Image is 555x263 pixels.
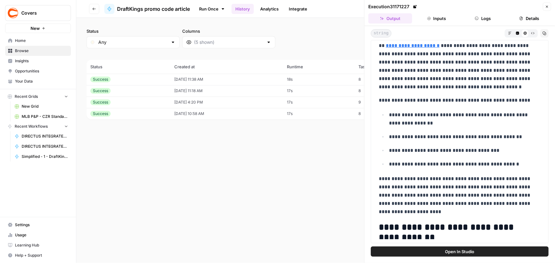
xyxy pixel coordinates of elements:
[170,97,283,108] td: [DATE] 4:20 PM
[256,4,282,14] a: Analytics
[104,4,190,14] a: DraftKings promo code article
[507,13,551,24] button: Details
[15,58,68,64] span: Insights
[98,39,168,45] input: Any
[15,78,68,84] span: Your Data
[15,124,48,129] span: Recent Workflows
[12,141,71,152] a: DIRECTUS INTEGRATED FanDuel promo code article
[170,74,283,85] td: [DATE] 11:38 AM
[12,152,71,162] a: Simplified - 1 - DraftKings promo code articles
[15,38,68,44] span: Home
[22,104,68,109] span: New Grid
[194,39,264,45] input: (5 shown)
[90,99,111,105] div: Success
[283,97,355,108] td: 17s
[355,74,411,85] td: 8
[12,101,71,111] a: New Grid
[232,4,254,14] a: History
[117,5,190,13] span: DraftKings promo code article
[170,60,283,74] th: Created at
[283,60,355,74] th: Runtime
[5,5,71,21] button: Workspace: Covers
[22,144,68,149] span: DIRECTUS INTEGRATED FanDuel promo code article
[5,122,71,131] button: Recent Workflows
[87,60,170,74] th: Status
[15,242,68,248] span: Learning Hub
[15,68,68,74] span: Opportunities
[170,108,283,119] td: [DATE] 10:58 AM
[285,4,311,14] a: Integrate
[371,246,549,257] button: Open In Studio
[415,13,459,24] button: Inputs
[5,36,71,46] a: Home
[355,108,411,119] td: 8
[371,29,392,37] span: string
[15,94,38,99] span: Recent Grids
[461,13,505,24] button: Logs
[15,222,68,228] span: Settings
[12,111,71,122] a: MLB P&P - CZR Standard (Production) Grid
[283,108,355,119] td: 17s
[90,111,111,117] div: Success
[90,77,111,82] div: Success
[90,88,111,94] div: Success
[5,240,71,250] a: Learning Hub
[170,85,283,97] td: [DATE] 11:18 AM
[22,133,68,139] span: DIRECTUS INTEGRATED DraftKings promo code article
[31,25,40,31] span: New
[22,114,68,119] span: MLB P&P - CZR Standard (Production) Grid
[5,46,71,56] a: Browse
[87,28,180,34] label: Status
[15,48,68,54] span: Browse
[5,66,71,76] a: Opportunities
[283,85,355,97] td: 17s
[87,48,545,60] span: (4 records)
[21,10,60,16] span: Covers
[5,24,71,33] button: New
[195,3,229,14] a: Run Once
[15,253,68,258] span: Help + Support
[355,60,411,74] th: Tasks
[5,92,71,101] button: Recent Grids
[15,232,68,238] span: Usage
[355,97,411,108] td: 9
[5,230,71,240] a: Usage
[5,76,71,86] a: Your Data
[182,28,275,34] label: Columns
[22,154,68,159] span: Simplified - 1 - DraftKings promo code articles
[283,74,355,85] td: 18s
[7,7,19,19] img: Covers Logo
[5,250,71,260] button: Help + Support
[445,248,475,255] span: Open In Studio
[12,131,71,141] a: DIRECTUS INTEGRATED DraftKings promo code article
[5,56,71,66] a: Insights
[368,13,412,24] button: Output
[368,3,418,10] div: Execution 31171227
[355,85,411,97] td: 8
[5,220,71,230] a: Settings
